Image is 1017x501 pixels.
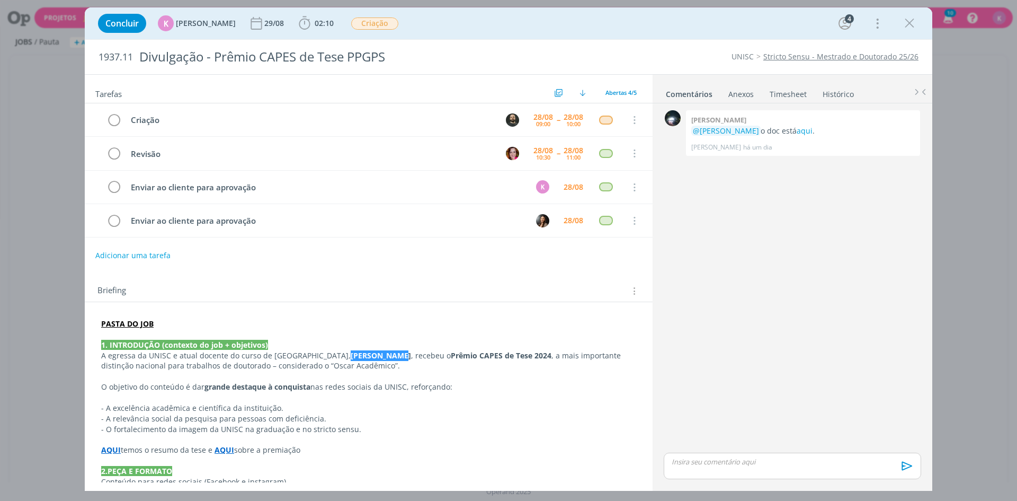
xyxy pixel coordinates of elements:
button: 02:10 [296,15,336,32]
div: 28/08 [564,183,583,191]
span: Concluir [105,19,139,28]
div: Criação [126,113,496,127]
div: Anexos [728,89,754,100]
span: 1937.11 [99,51,133,63]
div: 28/08 [564,147,583,154]
a: Timesheet [769,84,807,100]
a: AQUI [215,445,234,455]
div: K [158,15,174,31]
div: dialog [85,7,932,491]
div: 28/08 [533,147,553,154]
a: Comentários [665,84,713,100]
button: 4 [836,15,853,32]
strong: Prêmio CAPES de Tese 2024 [451,350,551,361]
strong: grande destaque à conquista [204,382,310,392]
div: Enviar ao cliente para aprovação [126,181,526,194]
div: 28/08 [564,113,583,121]
a: aqui [797,126,813,136]
span: @[PERSON_NAME] [693,126,759,136]
p: A egressa da UNISC e atual docente do curso de [GEOGRAPHIC_DATA], , recebeu o , a mais importante... [101,350,636,372]
button: B [534,213,550,228]
span: -- [557,116,560,124]
button: Adicionar uma tarefa [95,246,171,265]
div: 10:00 [566,121,581,127]
p: o doc está . [691,126,915,136]
span: Briefing [97,284,126,298]
div: 28/08 [533,113,553,121]
span: 02:10 [315,18,334,28]
img: P [506,113,519,127]
button: K[PERSON_NAME] [158,15,236,31]
img: B [536,214,549,227]
a: PASTA DO JOB [101,319,154,329]
strong: 1. INTRODUÇÃO (contexto do job + objetivos) [101,340,268,350]
p: - A excelência acadêmica e científica da instituição. [101,403,636,414]
span: [PERSON_NAME] [176,20,236,27]
p: Conteúdo para redes sociais (Facebook e instagram) [101,477,636,487]
div: K [536,180,549,194]
b: [PERSON_NAME] [691,115,746,125]
p: - A relevância social da pesquisa para pessoas com deficiência. [101,414,636,424]
img: B [506,147,519,160]
div: Divulgação - Prêmio CAPES de Tese PPGPS [135,44,573,70]
img: arrow-down.svg [579,90,586,96]
div: 4 [845,14,854,23]
div: 09:00 [536,121,550,127]
div: 10:30 [536,154,550,160]
span: Abertas 4/5 [605,89,637,96]
a: Histórico [822,84,854,100]
button: Criação [351,17,399,30]
strong: [PERSON_NAME] [351,350,411,361]
button: B [504,145,520,161]
span: -- [557,150,560,157]
div: 11:00 [566,154,581,160]
span: Criação [351,17,398,30]
p: O objetivo do conteúdo é dar nas redes sociais da UNISC, reforçando: [101,382,636,392]
div: 29/08 [264,20,286,27]
div: Revisão [126,147,496,161]
a: UNISC [731,51,754,61]
strong: 2.PEÇA E FORMATO [101,466,172,476]
button: P [504,112,520,128]
span: há um dia [743,143,772,152]
p: [PERSON_NAME] [691,143,741,152]
p: - O fortalecimento da imagem da UNISC na graduação e no stricto sensu. [101,424,636,435]
div: Enviar ao cliente para aprovação [126,214,526,227]
a: AQUI [101,445,121,455]
a: Stricto Sensu - Mestrado e Doutorado 25/26 [763,51,918,61]
div: 28/08 [564,217,583,224]
img: G [665,110,681,126]
button: K [534,179,550,195]
button: Concluir [98,14,146,33]
p: temos o resumo da tese e sobre a premiação [101,445,636,455]
span: Tarefas [95,86,122,99]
